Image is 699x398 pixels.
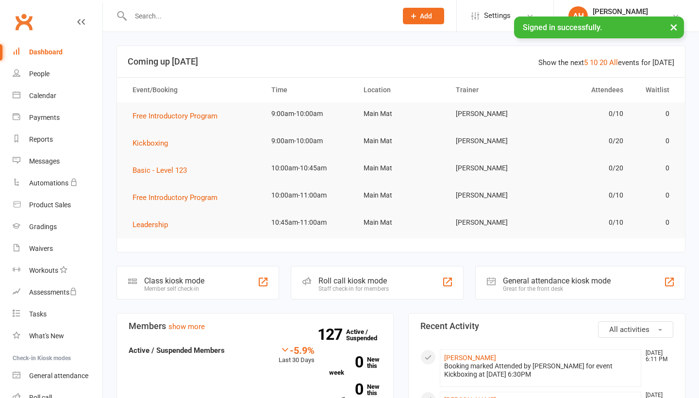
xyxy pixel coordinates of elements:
td: [PERSON_NAME] [447,184,539,207]
th: Event/Booking [124,78,263,102]
a: Workouts [13,260,102,282]
a: Clubworx [12,10,36,34]
div: Product Sales [29,201,71,209]
h3: Recent Activity [420,321,673,331]
span: Leadership [133,220,168,229]
a: 10 [590,58,598,67]
button: Add [403,8,444,24]
a: Gradings [13,216,102,238]
h3: Coming up [DATE] [128,57,674,66]
td: 9:00am-10:00am [263,102,355,125]
td: [PERSON_NAME] [447,211,539,234]
div: AH [568,6,588,26]
span: All activities [609,325,649,334]
div: Roll call kiosk mode [318,276,389,285]
div: Waivers [29,245,53,252]
td: 0 [632,211,678,234]
div: BBMA Sandgate [593,16,648,25]
span: Free Introductory Program [133,193,217,202]
td: [PERSON_NAME] [447,157,539,180]
div: Messages [29,157,60,165]
div: Workouts [29,266,58,274]
a: Tasks [13,303,102,325]
td: 10:45am-11:00am [263,211,355,234]
div: General attendance [29,372,88,380]
span: Add [420,12,432,20]
h3: Members [129,321,382,331]
a: Calendar [13,85,102,107]
a: What's New [13,325,102,347]
td: Main Mat [355,102,447,125]
div: Reports [29,135,53,143]
th: Time [263,78,355,102]
button: All activities [598,321,673,338]
div: Member self check-in [144,285,204,292]
a: Messages [13,150,102,172]
div: Class kiosk mode [144,276,204,285]
button: Leadership [133,219,175,231]
button: Free Introductory Program [133,110,224,122]
a: [PERSON_NAME] [444,354,496,362]
div: -5.9% [279,345,315,355]
a: All [609,58,618,67]
div: Tasks [29,310,47,318]
button: × [665,17,682,37]
td: Main Mat [355,157,447,180]
a: Waivers [13,238,102,260]
th: Attendees [539,78,632,102]
span: Kickboxing [133,139,168,148]
div: Last 30 Days [279,345,315,365]
td: [PERSON_NAME] [447,130,539,152]
td: 9:00am-10:00am [263,130,355,152]
a: Product Sales [13,194,102,216]
a: 0New this week [329,356,382,376]
td: 0/10 [539,184,632,207]
a: General attendance kiosk mode [13,365,102,387]
button: Basic - Level 123 [133,165,194,176]
td: 10:00am-10:45am [263,157,355,180]
div: Assessments [29,288,77,296]
a: 127Active / Suspended [346,321,389,348]
div: Staff check-in for members [318,285,389,292]
td: 0/10 [539,211,632,234]
td: 0 [632,102,678,125]
th: Waitlist [632,78,678,102]
td: [PERSON_NAME] [447,102,539,125]
td: 0/20 [539,157,632,180]
td: 0 [632,184,678,207]
td: Main Mat [355,184,447,207]
a: Assessments [13,282,102,303]
strong: Active / Suspended Members [129,346,225,355]
a: Reports [13,129,102,150]
td: 0/20 [539,130,632,152]
strong: 0 [329,355,363,369]
input: Search... [128,9,390,23]
span: Signed in successfully. [523,23,602,32]
td: Main Mat [355,211,447,234]
a: People [13,63,102,85]
button: Free Introductory Program [133,192,224,203]
a: 5 [584,58,588,67]
span: Basic - Level 123 [133,166,187,175]
div: General attendance kiosk mode [503,276,611,285]
div: Calendar [29,92,56,99]
strong: 127 [317,327,346,342]
a: Automations [13,172,102,194]
div: Dashboard [29,48,63,56]
td: 0 [632,157,678,180]
td: Main Mat [355,130,447,152]
a: Payments [13,107,102,129]
th: Trainer [447,78,539,102]
span: Free Introductory Program [133,112,217,120]
time: [DATE] 6:11 PM [641,350,673,363]
div: What's New [29,332,64,340]
div: Booking marked Attended by [PERSON_NAME] for event Kickboxing at [DATE] 6:30PM [444,362,637,379]
a: Dashboard [13,41,102,63]
th: Location [355,78,447,102]
div: Payments [29,114,60,121]
div: Automations [29,179,68,187]
a: 20 [599,58,607,67]
a: show more [168,322,205,331]
div: Show the next events for [DATE] [538,57,674,68]
div: Gradings [29,223,57,231]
